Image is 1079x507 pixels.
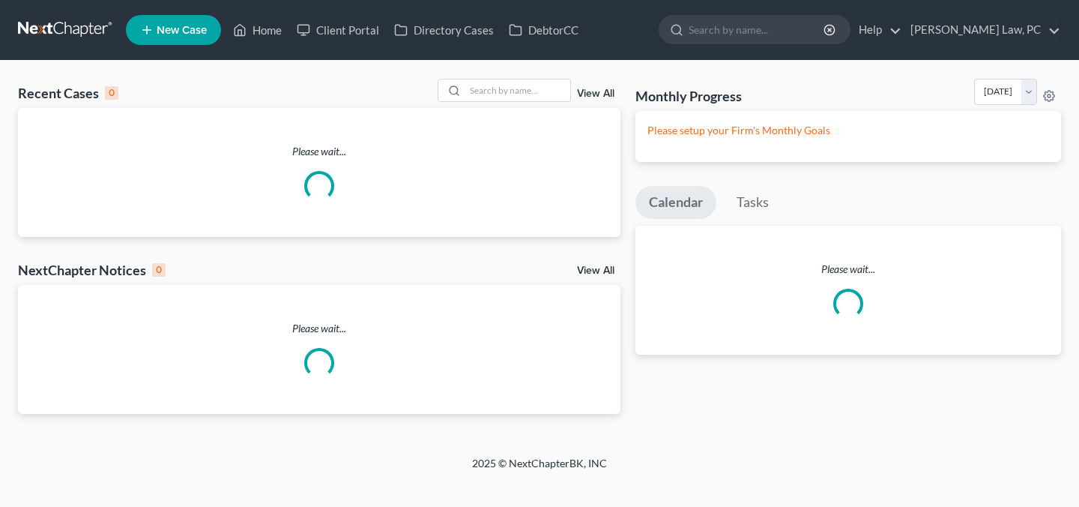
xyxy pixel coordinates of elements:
a: View All [577,88,614,99]
a: Home [226,16,289,43]
h3: Monthly Progress [635,87,742,105]
p: Please setup your Firm's Monthly Goals [647,123,1049,138]
a: View All [577,265,614,276]
p: Please wait... [635,262,1061,277]
div: Recent Cases [18,84,118,102]
a: DebtorCC [501,16,586,43]
div: 2025 © NextChapterBK, INC [112,456,967,483]
div: NextChapter Notices [18,261,166,279]
a: Client Portal [289,16,387,43]
div: 0 [105,86,118,100]
a: Directory Cases [387,16,501,43]
a: Help [851,16,901,43]
input: Search by name... [465,79,570,101]
div: 0 [152,263,166,277]
p: Please wait... [18,321,620,336]
p: Please wait... [18,144,620,159]
a: Calendar [635,186,716,219]
a: Tasks [723,186,782,219]
input: Search by name... [689,16,826,43]
a: [PERSON_NAME] Law, PC [903,16,1060,43]
span: New Case [157,25,207,36]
